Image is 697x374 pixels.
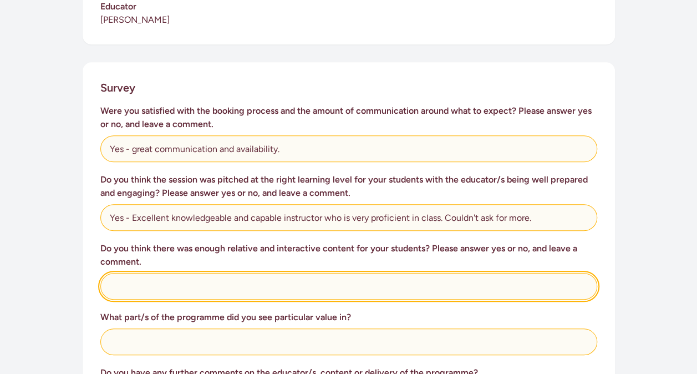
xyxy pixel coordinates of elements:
h2: Survey [100,80,135,95]
h3: What part/s of the programme did you see particular value in? [100,311,597,324]
p: [PERSON_NAME] [100,13,597,27]
h3: Do you think the session was pitched at the right learning level for your students with the educa... [100,173,597,200]
h3: Were you satisfied with the booking process and the amount of communication around what to expect... [100,104,597,131]
h3: Do you think there was enough relative and interactive content for your students? Please answer y... [100,242,597,269]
